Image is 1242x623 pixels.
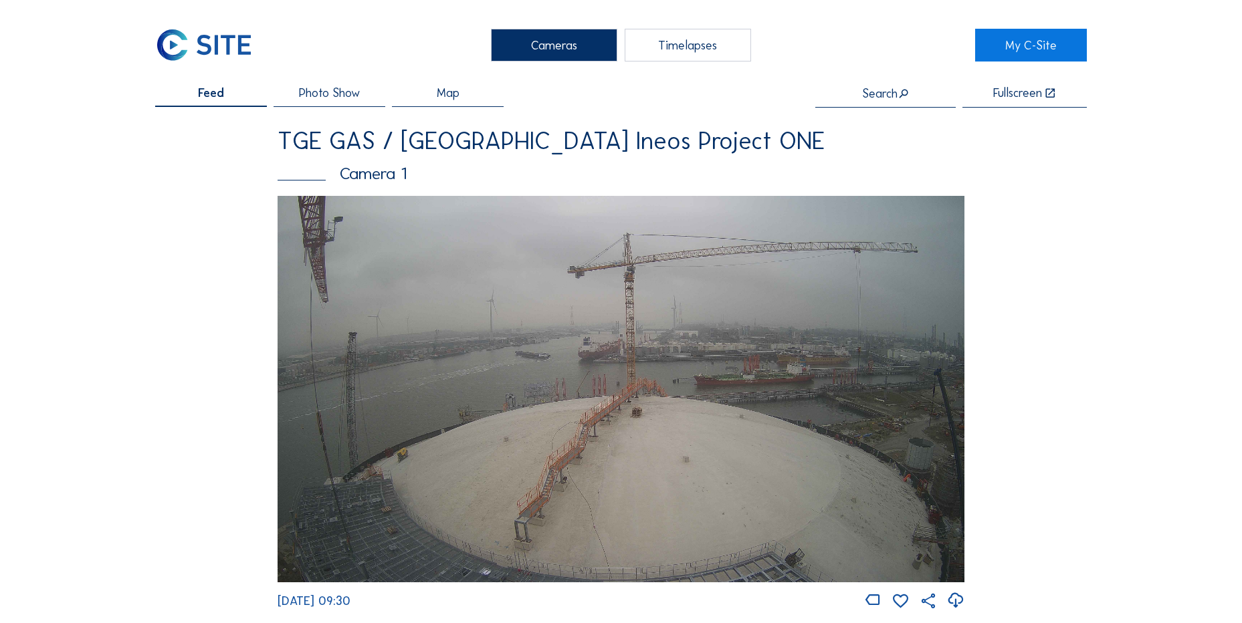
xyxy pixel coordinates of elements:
[278,196,964,582] img: Image
[491,29,617,61] div: Cameras
[278,165,964,182] div: Camera 1
[155,29,267,61] a: C-SITE Logo
[278,129,964,153] div: TGE GAS / [GEOGRAPHIC_DATA] Ineos Project ONE
[198,87,224,99] span: Feed
[278,594,350,608] span: [DATE] 09:30
[993,87,1042,100] div: Fullscreen
[975,29,1087,61] a: My C-Site
[625,29,751,61] div: Timelapses
[437,87,459,99] span: Map
[299,87,360,99] span: Photo Show
[155,29,253,61] img: C-SITE Logo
